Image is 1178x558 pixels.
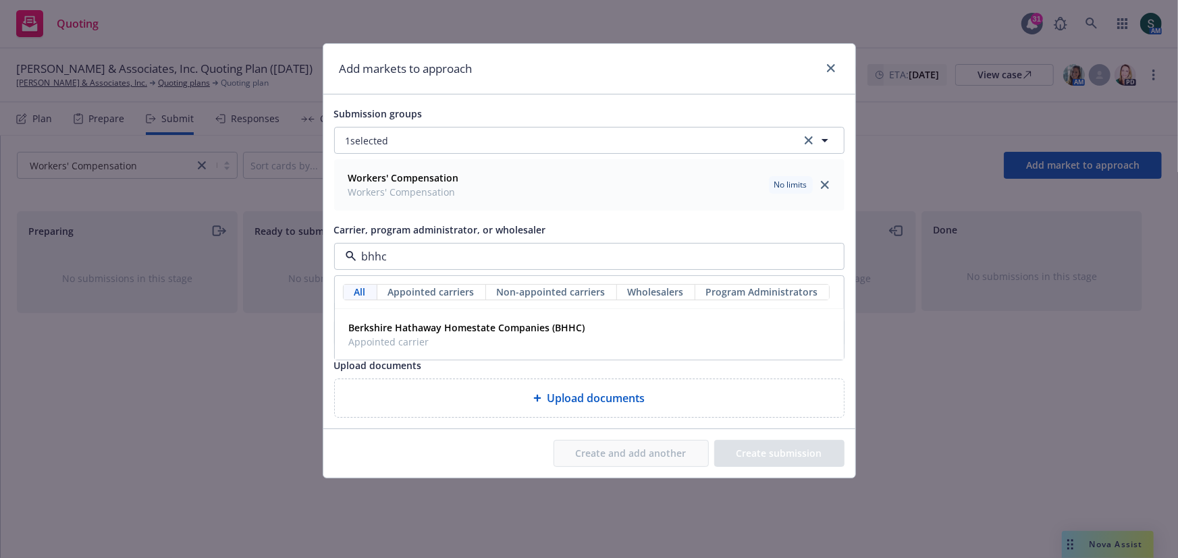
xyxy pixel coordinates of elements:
[388,285,475,299] span: Appointed carriers
[348,185,459,199] span: Workers' Compensation
[714,273,845,287] a: View Top Trading Partners
[349,321,585,334] strong: Berkshire Hathaway Homestate Companies (BHHC)
[346,134,389,148] span: 1 selected
[334,127,845,154] button: 1selectedclear selection
[823,60,839,76] a: close
[348,171,459,184] strong: Workers' Compensation
[334,379,845,418] div: Upload documents
[817,177,833,193] a: close
[497,285,606,299] span: Non-appointed carriers
[349,335,585,349] span: Appointed carrier
[706,285,818,299] span: Program Administrators
[774,179,807,191] span: No limits
[628,285,684,299] span: Wholesalers
[340,60,473,78] h1: Add markets to approach
[354,285,366,299] span: All
[547,390,645,406] span: Upload documents
[334,107,423,120] span: Submission groups
[356,248,817,264] input: Select a carrier, program administrator, or wholesaler
[801,132,817,148] a: clear selection
[334,223,546,236] span: Carrier, program administrator, or wholesaler
[334,359,422,372] span: Upload documents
